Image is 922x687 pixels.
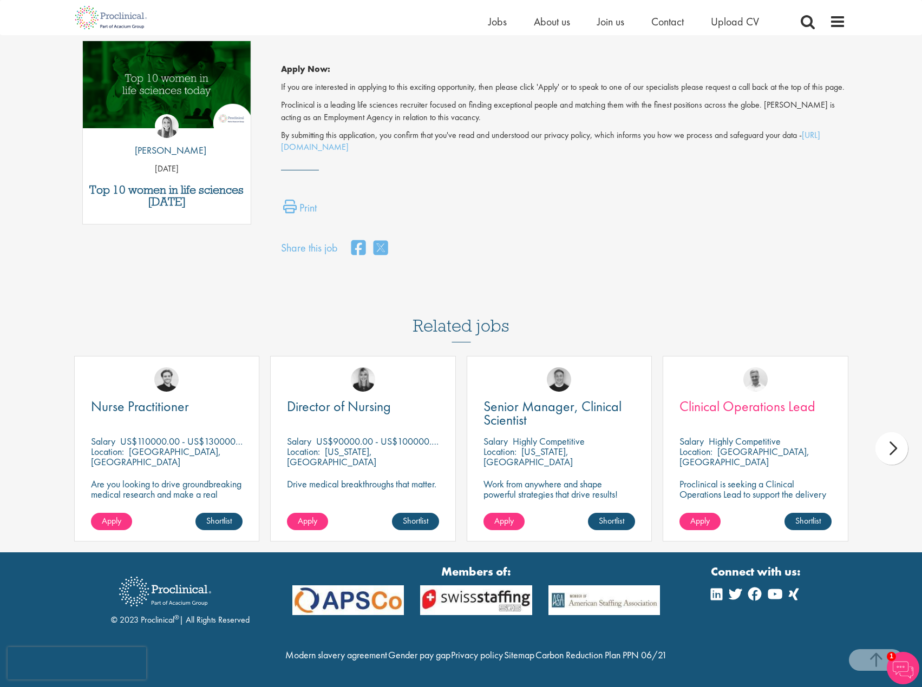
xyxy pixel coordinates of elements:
img: APSCo [284,585,413,615]
p: US$90000.00 - US$100000.00 per annum [316,435,483,447]
div: next [875,432,908,465]
img: Chatbot [887,652,919,684]
span: Apply [102,515,121,526]
a: Jobs [488,15,507,29]
a: Link to a post [83,41,251,137]
img: APSCo [412,585,540,615]
span: Nurse Practitioner [91,397,189,415]
p: If you are interested in applying to this exciting opportunity, then please click 'Apply' or to s... [281,81,846,94]
img: Top 10 women in life sciences today [83,41,251,128]
a: Shortlist [784,513,832,530]
h3: Related jobs [413,289,509,342]
p: Highly Competitive [513,435,585,447]
p: [US_STATE], [GEOGRAPHIC_DATA] [287,445,376,468]
iframe: reCAPTCHA [8,647,146,679]
a: Carbon Reduction Plan PPN 06/21 [535,649,667,661]
strong: Apply Now: [281,63,330,75]
p: By submitting this application, you confirm that you've read and understood our privacy policy, w... [281,129,846,154]
p: [DATE] [83,163,251,175]
span: Salary [483,435,508,447]
span: Clinical Operations Lead [679,397,815,415]
span: Senior Manager, Clinical Scientist [483,397,622,429]
label: Share this job [281,240,338,256]
a: Apply [483,513,525,530]
a: Top 10 women in life sciences [DATE] [88,184,246,208]
p: [GEOGRAPHIC_DATA], [GEOGRAPHIC_DATA] [679,445,809,468]
p: Are you looking to drive groundbreaking medical research and make a real impact-join our client a... [91,479,243,520]
sup: ® [174,613,179,622]
a: Hannah Burke [PERSON_NAME] [127,114,206,163]
a: Gender pay gap [388,649,450,661]
p: [GEOGRAPHIC_DATA], [GEOGRAPHIC_DATA] [91,445,221,468]
a: share on facebook [351,237,365,260]
p: [PERSON_NAME] [127,143,206,157]
a: Modern slavery agreement [285,649,387,661]
span: Salary [287,435,311,447]
a: Sitemap [504,649,534,661]
p: Work from anywhere and shape powerful strategies that drive results! Enjoy the freedom of remote ... [483,479,636,520]
a: Nurse Practitioner [91,400,243,413]
span: 1 [887,652,896,661]
a: Clinical Operations Lead [679,400,832,413]
div: © 2023 Proclinical | All Rights Reserved [111,569,250,626]
p: US$110000.00 - US$130000.00 per annum [120,435,290,447]
img: Hannah Burke [155,114,179,138]
a: Print [283,200,317,221]
span: Apply [298,515,317,526]
a: Shortlist [588,513,635,530]
p: Proclinical is seeking a Clinical Operations Lead to support the delivery of clinical trials in o... [679,479,832,510]
a: Director of Nursing [287,400,439,413]
img: Nico Kohlwes [154,367,179,392]
p: [US_STATE], [GEOGRAPHIC_DATA] [483,445,573,468]
span: Director of Nursing [287,397,391,415]
span: Salary [91,435,115,447]
a: Apply [287,513,328,530]
a: share on twitter [374,237,388,260]
a: Shortlist [392,513,439,530]
span: Location: [483,445,516,458]
a: Contact [651,15,684,29]
a: Apply [91,513,132,530]
a: Shortlist [195,513,243,530]
span: Location: [91,445,124,458]
img: APSCo [540,585,669,615]
a: [URL][DOMAIN_NAME] [281,129,820,153]
span: Apply [494,515,514,526]
strong: Members of: [292,563,661,580]
img: Bo Forsen [547,367,571,392]
img: Janelle Jones [351,367,375,392]
p: Highly Competitive [709,435,781,447]
a: Join us [597,15,624,29]
a: Privacy policy [451,649,503,661]
span: Apply [690,515,710,526]
a: Upload CV [711,15,759,29]
a: Senior Manager, Clinical Scientist [483,400,636,427]
span: Location: [679,445,712,458]
img: Proclinical Recruitment [111,569,219,614]
a: About us [534,15,570,29]
img: Joshua Bye [743,367,768,392]
strong: Connect with us: [711,563,803,580]
span: Location: [287,445,320,458]
p: Drive medical breakthroughs that matter. [287,479,439,489]
a: Apply [679,513,721,530]
p: Proclinical is a leading life sciences recruiter focused on finding exceptional people and matchi... [281,99,846,124]
span: Salary [679,435,704,447]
